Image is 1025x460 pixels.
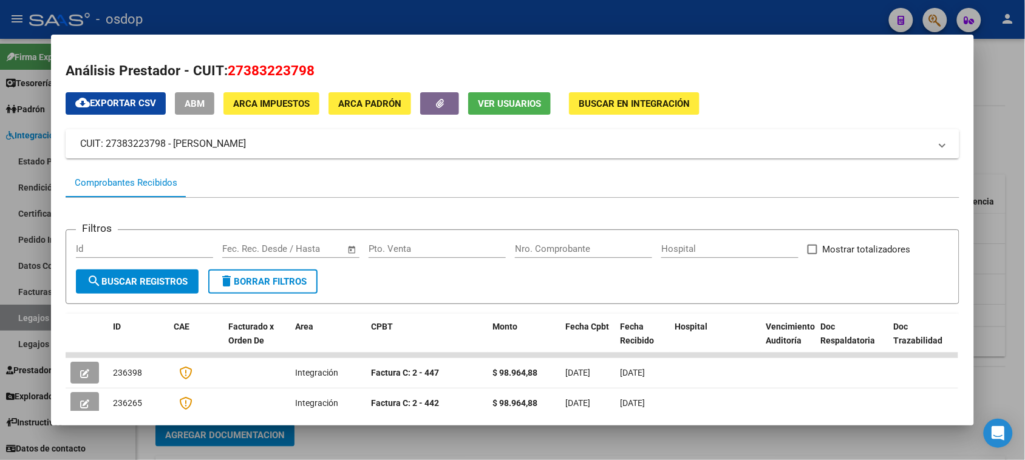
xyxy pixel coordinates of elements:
[228,322,274,345] span: Facturado x Orden De
[579,98,690,109] span: Buscar en Integración
[822,242,910,257] span: Mostrar totalizadores
[766,322,815,345] span: Vencimiento Auditoría
[75,176,177,190] div: Comprobantes Recibidos
[620,398,645,408] span: [DATE]
[80,137,930,151] mat-panel-title: CUIT: 27383223798 - [PERSON_NAME]
[893,322,942,345] span: Doc Trazabilidad
[366,314,488,367] datatable-header-cell: CPBT
[273,243,332,254] input: End date
[565,322,609,331] span: Fecha Cpbt
[620,368,645,377] span: [DATE]
[675,322,707,331] span: Hospital
[371,398,439,408] strong: Factura C: 2 - 442
[569,92,700,115] button: Buscar en Integración
[75,98,156,109] span: Exportar CSV
[338,98,401,109] span: ARCA Padrón
[219,276,307,287] span: Borrar Filtros
[670,314,761,367] datatable-header-cell: Hospital
[888,314,961,367] datatable-header-cell: Doc Trazabilidad
[222,243,262,254] input: Start date
[984,419,1013,448] div: Open Intercom Messenger
[295,322,313,331] span: Area
[233,98,310,109] span: ARCA Impuestos
[565,398,590,408] span: [DATE]
[620,322,654,345] span: Fecha Recibido
[223,92,319,115] button: ARCA Impuestos
[820,322,875,345] span: Doc Respaldatoria
[290,314,366,367] datatable-header-cell: Area
[87,274,101,288] mat-icon: search
[492,398,537,408] strong: $ 98.964,88
[169,314,223,367] datatable-header-cell: CAE
[75,95,90,110] mat-icon: cloud_download
[113,322,121,331] span: ID
[492,368,537,377] strong: $ 98.964,88
[565,368,590,377] span: [DATE]
[113,368,142,377] span: 236398
[492,322,517,331] span: Monto
[175,92,214,115] button: ABM
[76,269,199,294] button: Buscar Registros
[113,398,142,408] span: 236265
[816,314,888,367] datatable-header-cell: Doc Respaldatoria
[371,322,393,331] span: CPBT
[761,314,816,367] datatable-header-cell: Vencimiento Auditoría
[329,92,411,115] button: ARCA Padrón
[76,220,118,236] h3: Filtros
[108,314,169,367] datatable-header-cell: ID
[223,314,290,367] datatable-header-cell: Facturado x Orden De
[66,92,166,115] button: Exportar CSV
[66,61,959,81] h2: Análisis Prestador - CUIT:
[174,322,189,331] span: CAE
[87,276,188,287] span: Buscar Registros
[468,92,551,115] button: Ver Usuarios
[185,98,205,109] span: ABM
[295,398,338,408] span: Integración
[488,314,560,367] datatable-header-cell: Monto
[371,368,439,377] strong: Factura C: 2 - 447
[345,243,359,257] button: Open calendar
[295,368,338,377] span: Integración
[66,129,959,158] mat-expansion-panel-header: CUIT: 27383223798 - [PERSON_NAME]
[228,63,315,78] span: 27383223798
[560,314,615,367] datatable-header-cell: Fecha Cpbt
[219,274,234,288] mat-icon: delete
[208,269,318,294] button: Borrar Filtros
[478,98,541,109] span: Ver Usuarios
[615,314,670,367] datatable-header-cell: Fecha Recibido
